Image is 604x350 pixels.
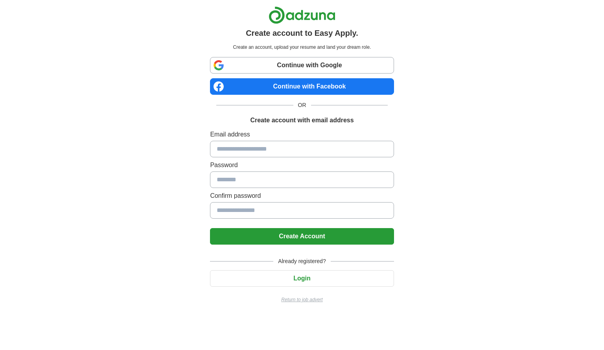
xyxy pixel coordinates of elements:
[250,116,354,125] h1: Create account with email address
[212,44,392,51] p: Create an account, upload your resume and land your dream role.
[210,191,394,201] label: Confirm password
[269,6,335,24] img: Adzuna logo
[210,130,394,139] label: Email address
[210,78,394,95] a: Continue with Facebook
[210,296,394,303] a: Return to job advert
[210,57,394,74] a: Continue with Google
[210,270,394,287] button: Login
[210,228,394,245] button: Create Account
[273,257,330,265] span: Already registered?
[210,160,394,170] label: Password
[210,275,394,282] a: Login
[293,101,311,109] span: OR
[246,27,358,39] h1: Create account to Easy Apply.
